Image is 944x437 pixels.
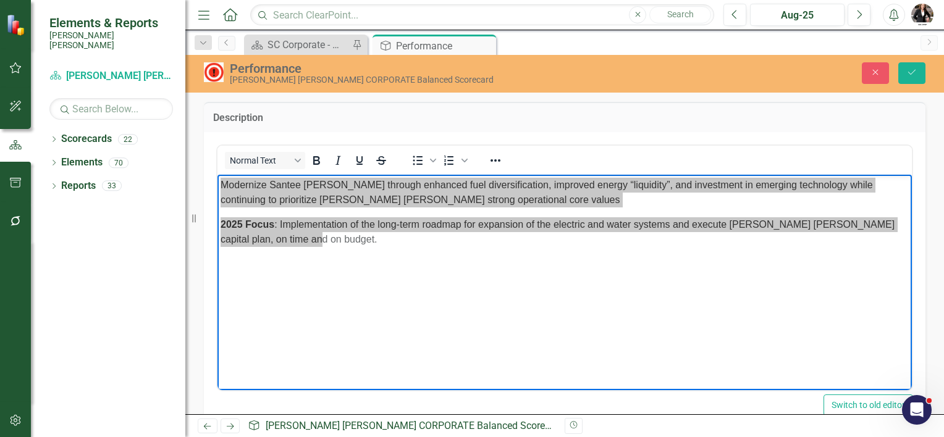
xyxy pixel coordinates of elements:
[754,8,840,23] div: Aug-25
[230,75,603,85] div: [PERSON_NAME] [PERSON_NAME] CORPORATE Balanced Scorecard
[649,6,711,23] button: Search
[230,156,290,165] span: Normal Text
[247,37,349,52] a: SC Corporate - Welcome to ClearPoint
[268,37,349,52] div: SC Corporate - Welcome to ClearPoint
[230,62,603,75] div: Performance
[902,395,932,425] iframe: Intercom live chat
[204,62,224,82] img: High Alert
[824,394,913,416] button: Switch to old editor
[102,181,122,191] div: 33
[49,98,173,120] input: Search Below...
[306,152,327,169] button: Bold
[750,4,845,26] button: Aug-25
[49,30,173,51] small: [PERSON_NAME] [PERSON_NAME]
[213,112,916,123] h3: Description
[118,134,138,144] div: 22
[485,152,506,169] button: Reveal or hide additional toolbar items
[407,152,438,169] div: Bullet list
[61,156,103,170] a: Elements
[217,175,912,390] iframe: Rich Text Area
[349,152,370,169] button: Underline
[49,69,173,83] a: [PERSON_NAME] [PERSON_NAME] CORPORATE Balanced Scorecard
[667,9,694,19] span: Search
[371,152,392,169] button: Strikethrough
[61,132,112,146] a: Scorecards
[61,179,96,193] a: Reports
[109,157,129,168] div: 70
[911,4,933,26] img: Julie Jordan
[266,420,564,431] a: [PERSON_NAME] [PERSON_NAME] CORPORATE Balanced Scorecard
[439,152,470,169] div: Numbered list
[248,419,555,433] div: » »
[327,152,348,169] button: Italic
[225,152,305,169] button: Block Normal Text
[49,15,173,30] span: Elements & Reports
[6,14,28,36] img: ClearPoint Strategy
[396,38,493,54] div: Performance
[250,4,714,26] input: Search ClearPoint...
